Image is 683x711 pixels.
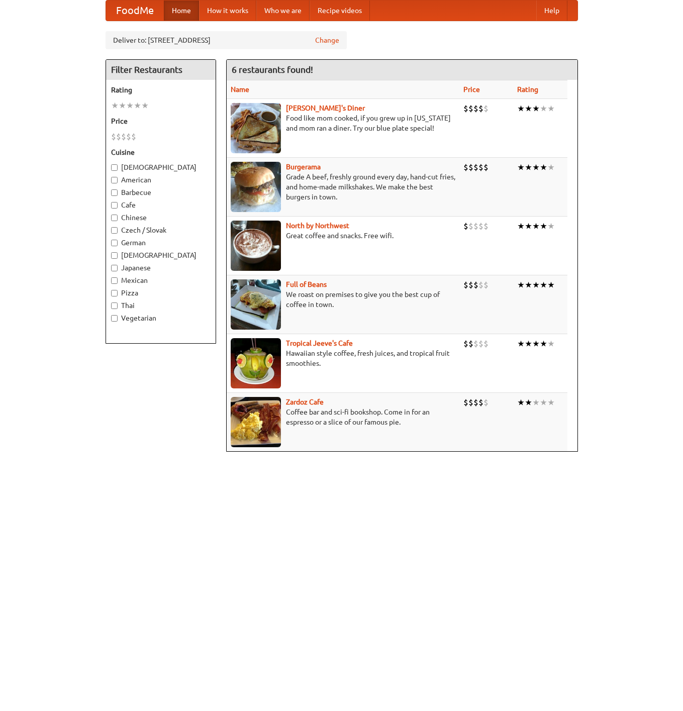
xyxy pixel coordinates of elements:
[517,279,525,290] li: ★
[517,221,525,232] li: ★
[540,338,547,349] li: ★
[532,279,540,290] li: ★
[111,238,211,248] label: German
[468,338,473,349] li: $
[463,221,468,232] li: $
[540,103,547,114] li: ★
[111,315,118,322] input: Vegetarian
[106,60,216,80] h4: Filter Restaurants
[483,338,489,349] li: $
[126,100,134,111] li: ★
[547,221,555,232] li: ★
[463,85,480,93] a: Price
[286,104,365,112] a: [PERSON_NAME]'s Diner
[111,213,211,223] label: Chinese
[547,162,555,173] li: ★
[525,338,532,349] li: ★
[478,279,483,290] li: $
[121,131,126,142] li: $
[106,1,164,21] a: FoodMe
[111,227,118,234] input: Czech / Slovak
[231,407,455,427] p: Coffee bar and sci-fi bookshop. Come in for an espresso or a slice of our famous pie.
[111,200,211,210] label: Cafe
[525,162,532,173] li: ★
[473,397,478,408] li: $
[532,103,540,114] li: ★
[111,85,211,95] h5: Rating
[231,85,249,93] a: Name
[473,338,478,349] li: $
[525,221,532,232] li: ★
[540,221,547,232] li: ★
[111,275,211,285] label: Mexican
[532,397,540,408] li: ★
[473,103,478,114] li: $
[231,348,455,368] p: Hawaiian style coffee, fresh juices, and tropical fruit smoothies.
[483,279,489,290] li: $
[483,162,489,173] li: $
[473,279,478,290] li: $
[463,103,468,114] li: $
[547,338,555,349] li: ★
[231,162,281,212] img: burgerama.jpg
[478,338,483,349] li: $
[231,103,281,153] img: sallys.jpg
[517,162,525,173] li: ★
[540,162,547,173] li: ★
[231,172,455,202] p: Grade A beef, freshly ground every day, hand-cut fries, and home-made milkshakes. We make the bes...
[231,231,455,241] p: Great coffee and snacks. Free wifi.
[478,221,483,232] li: $
[286,398,324,406] a: Zardoz Cafe
[547,397,555,408] li: ★
[111,265,118,271] input: Japanese
[532,338,540,349] li: ★
[231,279,281,330] img: beans.jpg
[111,175,211,185] label: American
[111,189,118,196] input: Barbecue
[111,225,211,235] label: Czech / Slovak
[111,164,118,171] input: [DEMOGRAPHIC_DATA]
[468,162,473,173] li: $
[463,338,468,349] li: $
[111,100,119,111] li: ★
[517,338,525,349] li: ★
[111,116,211,126] h5: Price
[532,221,540,232] li: ★
[111,187,211,197] label: Barbecue
[525,397,532,408] li: ★
[483,221,489,232] li: $
[231,289,455,310] p: We roast on premises to give you the best cup of coffee in town.
[286,280,327,288] b: Full of Beans
[111,277,118,284] input: Mexican
[478,103,483,114] li: $
[517,103,525,114] li: ★
[164,1,199,21] a: Home
[478,162,483,173] li: $
[468,397,473,408] li: $
[483,103,489,114] li: $
[532,162,540,173] li: ★
[199,1,256,21] a: How it works
[134,100,141,111] li: ★
[540,397,547,408] li: ★
[468,103,473,114] li: $
[111,131,116,142] li: $
[463,397,468,408] li: $
[547,279,555,290] li: ★
[231,113,455,133] p: Food like mom cooked, if you grew up in [US_STATE] and mom ran a diner. Try our blue plate special!
[232,65,313,74] ng-pluralize: 6 restaurants found!
[286,163,321,171] a: Burgerama
[463,162,468,173] li: $
[111,240,118,246] input: German
[536,1,567,21] a: Help
[256,1,310,21] a: Who we are
[111,263,211,273] label: Japanese
[286,222,349,230] a: North by Northwest
[463,279,468,290] li: $
[315,35,339,45] a: Change
[231,397,281,447] img: zardoz.jpg
[517,85,538,93] a: Rating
